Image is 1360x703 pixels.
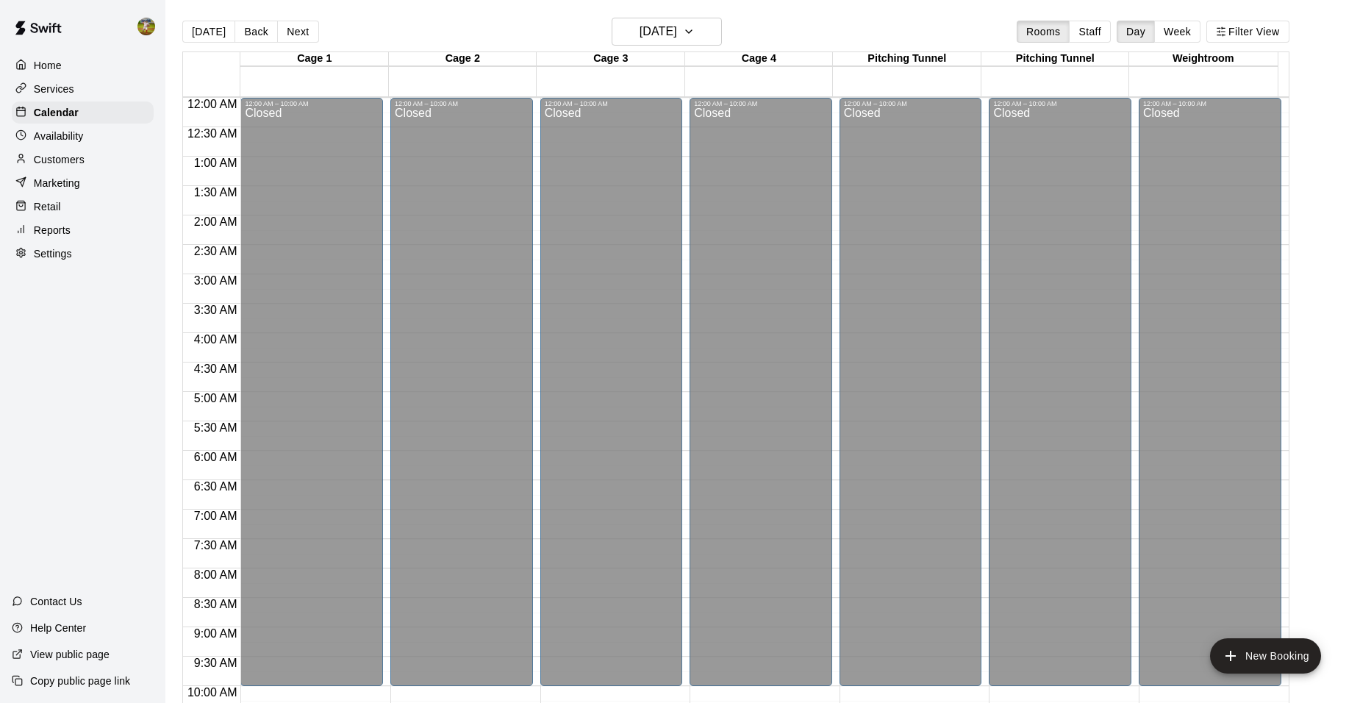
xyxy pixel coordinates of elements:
[235,21,278,43] button: Back
[190,392,241,404] span: 5:00 AM
[1210,638,1321,674] button: add
[612,18,722,46] button: [DATE]
[30,674,130,688] p: Copy public page link
[190,480,241,493] span: 6:30 AM
[190,304,241,316] span: 3:30 AM
[694,107,828,691] div: Closed
[34,152,85,167] p: Customers
[30,621,86,635] p: Help Center
[694,100,828,107] div: 12:00 AM – 10:00 AM
[12,54,154,76] a: Home
[34,223,71,238] p: Reports
[190,539,241,552] span: 7:30 AM
[190,598,241,610] span: 8:30 AM
[245,107,379,691] div: Closed
[1139,98,1281,686] div: 12:00 AM – 10:00 AM: Closed
[190,568,241,581] span: 8:00 AM
[245,100,379,107] div: 12:00 AM – 10:00 AM
[190,363,241,375] span: 4:30 AM
[12,243,154,265] a: Settings
[12,125,154,147] a: Availability
[12,196,154,218] a: Retail
[34,82,74,96] p: Services
[389,52,537,66] div: Cage 2
[190,215,241,228] span: 2:00 AM
[395,107,529,691] div: Closed
[190,451,241,463] span: 6:00 AM
[844,100,978,107] div: 12:00 AM – 10:00 AM
[240,98,383,686] div: 12:00 AM – 10:00 AM: Closed
[240,52,389,66] div: Cage 1
[395,100,529,107] div: 12:00 AM – 10:00 AM
[993,107,1127,691] div: Closed
[184,127,241,140] span: 12:30 AM
[993,100,1127,107] div: 12:00 AM – 10:00 AM
[1206,21,1289,43] button: Filter View
[190,274,241,287] span: 3:00 AM
[640,21,677,42] h6: [DATE]
[1069,21,1111,43] button: Staff
[190,333,241,346] span: 4:00 AM
[184,686,241,699] span: 10:00 AM
[12,149,154,171] a: Customers
[30,594,82,609] p: Contact Us
[1129,52,1278,66] div: Weightroom
[34,58,62,73] p: Home
[190,186,241,199] span: 1:30 AM
[540,98,683,686] div: 12:00 AM – 10:00 AM: Closed
[545,100,679,107] div: 12:00 AM – 10:00 AM
[685,52,834,66] div: Cage 4
[34,199,61,214] p: Retail
[34,176,80,190] p: Marketing
[190,245,241,257] span: 2:30 AM
[1154,21,1200,43] button: Week
[190,510,241,522] span: 7:00 AM
[12,172,154,194] a: Marketing
[137,18,155,35] img: Jhonny Montoya
[190,627,241,640] span: 9:00 AM
[135,12,165,41] div: Jhonny Montoya
[1117,21,1155,43] button: Day
[1017,21,1070,43] button: Rooms
[190,657,241,669] span: 9:30 AM
[844,107,978,691] div: Closed
[184,98,241,110] span: 12:00 AM
[34,105,79,120] p: Calendar
[12,101,154,124] a: Calendar
[34,129,84,143] p: Availability
[833,52,981,66] div: Pitching Tunnel
[34,246,72,261] p: Settings
[1143,107,1277,691] div: Closed
[12,219,154,241] a: Reports
[190,421,241,434] span: 5:30 AM
[981,52,1130,66] div: Pitching Tunnel
[182,21,235,43] button: [DATE]
[190,157,241,169] span: 1:00 AM
[690,98,832,686] div: 12:00 AM – 10:00 AM: Closed
[277,21,318,43] button: Next
[1143,100,1277,107] div: 12:00 AM – 10:00 AM
[30,647,110,662] p: View public page
[545,107,679,691] div: Closed
[12,78,154,100] a: Services
[989,98,1131,686] div: 12:00 AM – 10:00 AM: Closed
[840,98,982,686] div: 12:00 AM – 10:00 AM: Closed
[537,52,685,66] div: Cage 3
[390,98,533,686] div: 12:00 AM – 10:00 AM: Closed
